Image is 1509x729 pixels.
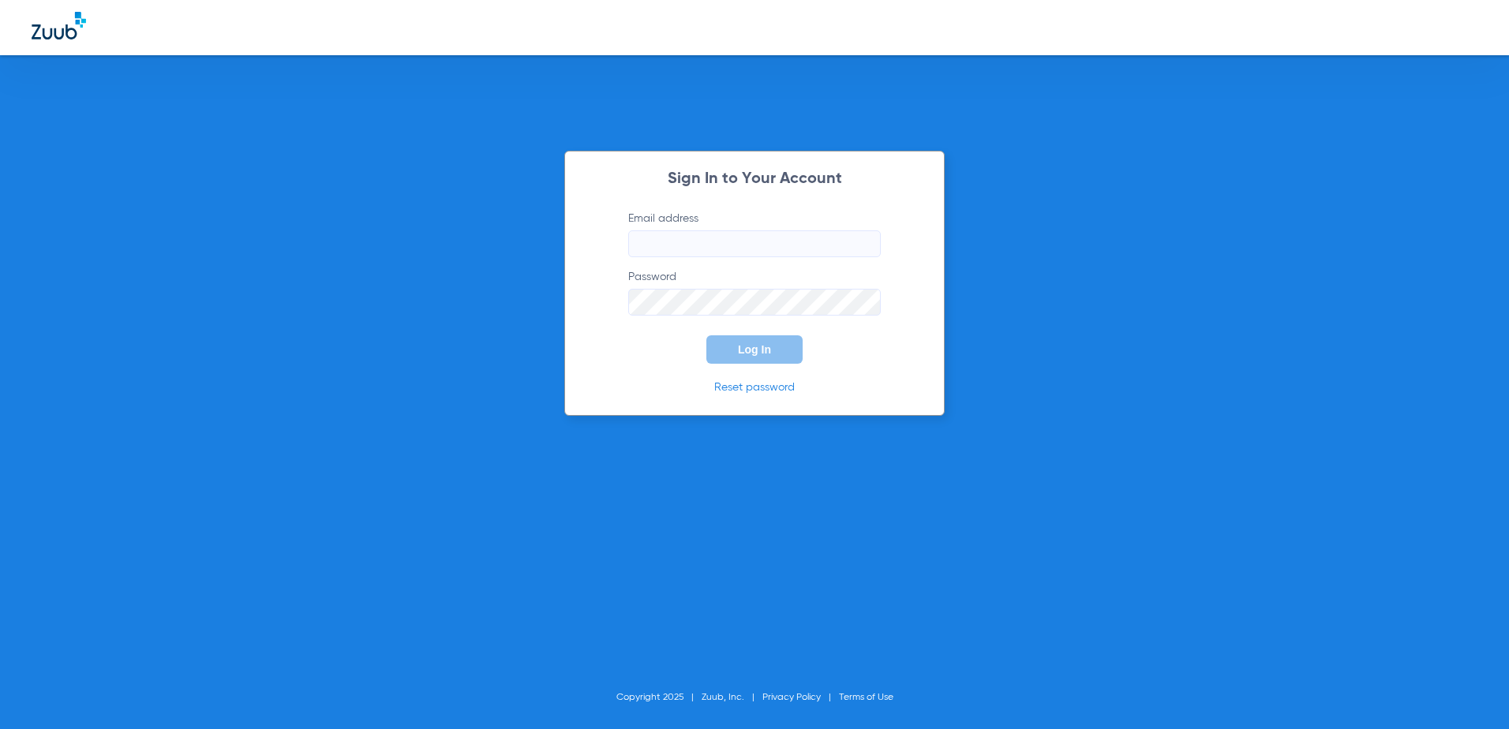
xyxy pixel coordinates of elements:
iframe: Chat Widget [1430,653,1509,729]
img: Zuub Logo [32,12,86,39]
label: Password [628,269,881,316]
a: Privacy Policy [762,693,821,702]
input: Password [628,289,881,316]
button: Log In [706,335,803,364]
li: Zuub, Inc. [702,690,762,705]
a: Reset password [714,382,795,393]
span: Log In [738,343,771,356]
a: Terms of Use [839,693,893,702]
input: Email address [628,230,881,257]
li: Copyright 2025 [616,690,702,705]
label: Email address [628,211,881,257]
h2: Sign In to Your Account [605,171,904,187]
